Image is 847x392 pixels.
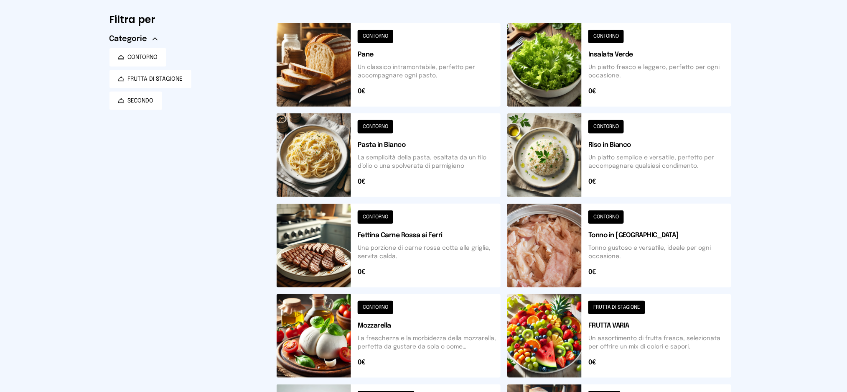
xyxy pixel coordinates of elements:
[109,33,148,45] span: Categorie
[109,13,263,26] h6: Filtra per
[109,48,166,67] button: CONTORNO
[109,33,158,45] button: Categorie
[128,53,158,61] span: CONTORNO
[109,70,191,88] button: FRUTTA DI STAGIONE
[128,97,154,105] span: SECONDO
[109,92,162,110] button: SECONDO
[128,75,183,83] span: FRUTTA DI STAGIONE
